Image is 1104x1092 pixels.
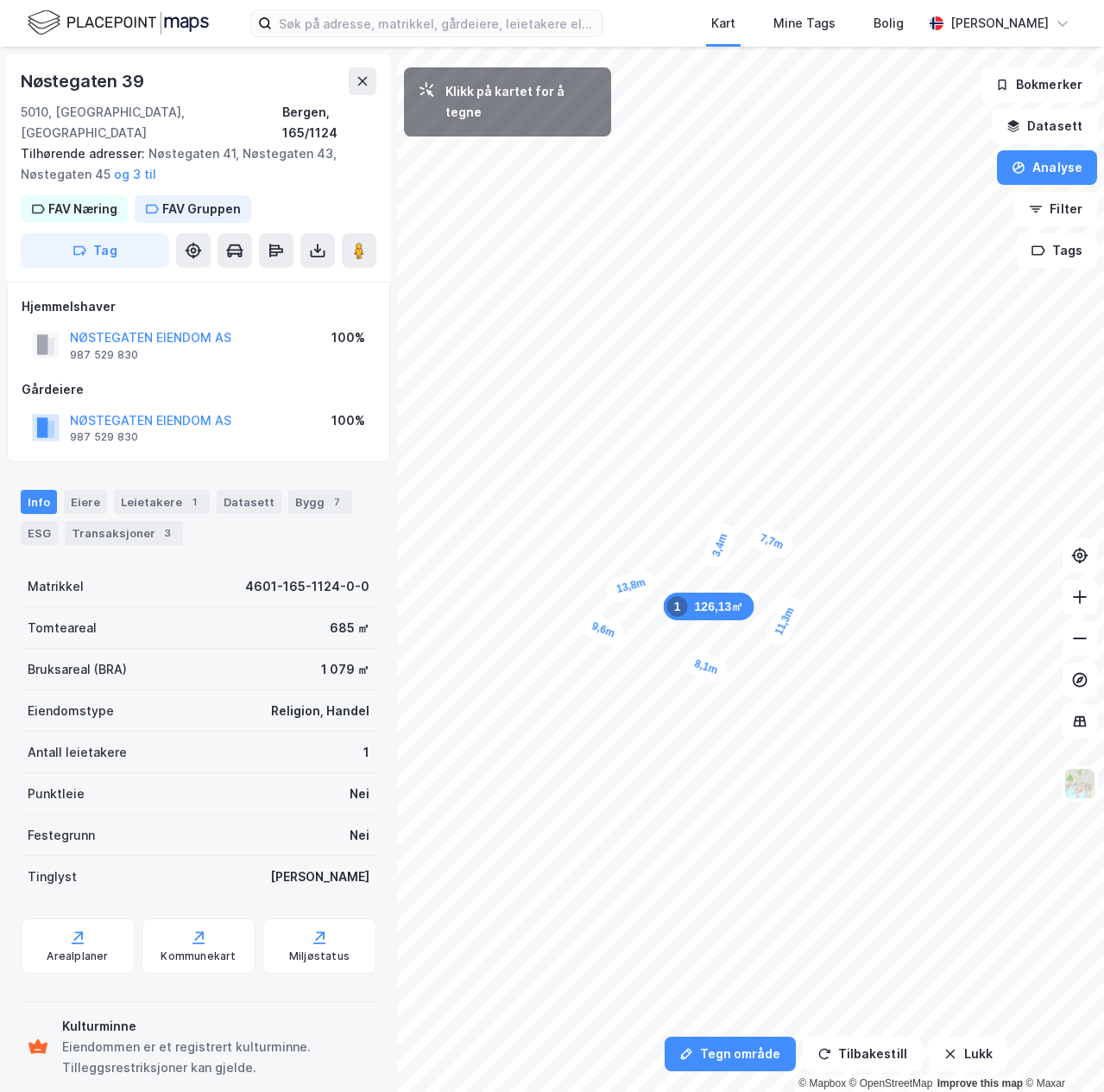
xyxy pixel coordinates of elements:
[773,13,836,34] div: Mine Tags
[849,1077,933,1089] a: OpenStreetMap
[21,102,282,143] div: 5010, [GEOGRAPHIC_DATA], [GEOGRAPHIC_DATA]
[70,348,138,362] div: 987 529 830
[328,493,345,511] div: 7
[798,1077,846,1089] a: Mapbox
[1014,192,1097,226] button: Filter
[65,521,183,545] div: Transaksjoner
[21,233,169,268] button: Tag
[992,109,1097,143] button: Datasett
[603,568,658,604] div: Map marker
[21,521,58,545] div: ESG
[350,784,369,804] div: Nei
[186,493,203,511] div: 1
[711,13,735,34] div: Kart
[22,296,375,317] div: Hjemmelshaver
[950,13,1049,34] div: [PERSON_NAME]
[1018,1009,1104,1092] div: Kontrollprogram for chat
[664,593,754,620] div: Map marker
[161,949,236,963] div: Kommunekart
[159,524,176,542] div: 3
[289,949,350,963] div: Miljøstatus
[282,102,376,143] div: Bergen, 165/1124
[929,1037,1007,1071] button: Lukk
[21,146,148,161] span: Tilhørende adresser:
[28,576,84,597] div: Matrikkel
[217,490,281,514] div: Datasett
[47,949,108,963] div: Arealplaner
[874,13,904,34] div: Bolig
[937,1077,1023,1089] a: Improve this map
[331,327,365,348] div: 100%
[270,867,369,887] div: [PERSON_NAME]
[62,1016,369,1037] div: Kulturminne
[21,143,363,185] div: Nøstegaten 41, Nøstegaten 43, Nøstegaten 45
[288,490,352,514] div: Bygg
[363,742,369,763] div: 1
[70,430,138,444] div: 987 529 830
[701,520,739,570] div: Map marker
[28,825,95,846] div: Festegrunn
[21,67,147,95] div: Nøstegaten 39
[803,1037,922,1071] button: Tilbakestill
[28,701,114,721] div: Eiendomstype
[28,618,97,638] div: Tomteareal
[28,8,209,38] img: logo.f888ab2527a4732fd821a326f86c7f29.svg
[763,594,807,649] div: Map marker
[445,81,597,123] div: Klikk på kartet for å tegne
[28,742,127,763] div: Antall leietakere
[22,379,375,400] div: Gårdeiere
[997,150,1097,185] button: Analyse
[578,611,628,650] div: Map marker
[330,618,369,638] div: 685 ㎡
[667,596,688,617] div: 1
[62,1037,369,1078] div: Eiendommen er et registrert kulturminne. Tilleggsrestriksjoner kan gjelde.
[1018,1009,1104,1092] iframe: Chat Widget
[21,490,57,514] div: Info
[1017,233,1097,268] button: Tags
[321,659,369,680] div: 1 079 ㎡
[271,701,369,721] div: Religion, Handel
[1063,767,1096,800] img: Z
[981,67,1097,102] button: Bokmerker
[28,659,127,680] div: Bruksareal (BRA)
[350,825,369,846] div: Nei
[272,10,602,36] input: Søk på adresse, matrikkel, gårdeiere, leietakere eller personer
[245,576,369,597] div: 4601-165-1124-0-0
[28,784,85,804] div: Punktleie
[747,523,797,561] div: Map marker
[331,410,365,431] div: 100%
[665,1037,796,1071] button: Tegn område
[48,199,117,219] div: FAV Næring
[64,490,107,514] div: Eiere
[28,867,77,887] div: Tinglyst
[162,199,241,219] div: FAV Gruppen
[114,490,210,514] div: Leietakere
[681,649,731,686] div: Map marker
